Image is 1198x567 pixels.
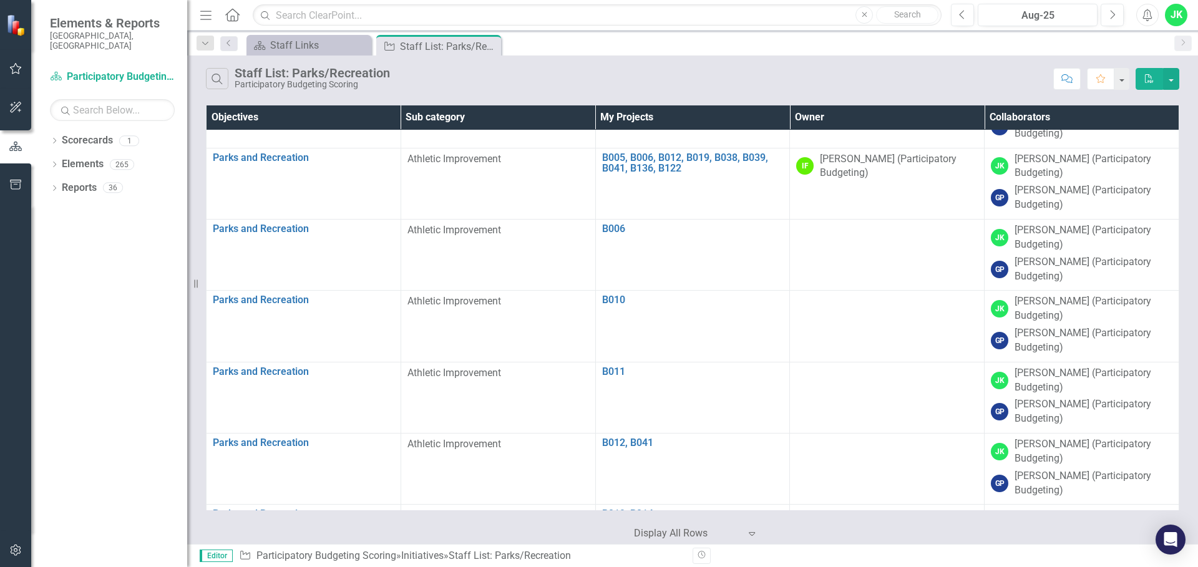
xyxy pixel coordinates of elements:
img: ClearPoint Strategy [6,14,28,36]
a: Scorecards [62,133,113,148]
td: Double-Click to Edit [401,291,595,362]
a: B011 [602,366,784,377]
div: GP [991,261,1008,278]
td: Double-Click to Edit Right Click for Context Menu [595,362,790,433]
td: Double-Click to Edit [790,148,985,219]
div: JK [991,372,1008,389]
div: Open Intercom Messenger [1156,525,1186,555]
div: Participatory Budgeting Scoring [235,80,390,89]
div: 36 [103,183,123,193]
span: Elements & Reports [50,16,175,31]
div: [PERSON_NAME] (Participatory Budgeting) [1015,508,1172,537]
td: Double-Click to Edit [790,434,985,505]
td: Double-Click to Edit Right Click for Context Menu [207,362,401,433]
small: [GEOGRAPHIC_DATA], [GEOGRAPHIC_DATA] [50,31,175,51]
div: [PERSON_NAME] (Participatory Budgeting) [1015,469,1172,498]
td: Double-Click to Edit Right Click for Context Menu [207,219,401,290]
div: Staff List: Parks/Recreation [400,39,498,54]
div: » » [239,549,683,563]
div: [PERSON_NAME] (Participatory Budgeting) [820,152,978,181]
div: 1 [119,135,139,146]
span: Athletic Improvement [407,224,501,236]
a: B005, B006, B012, B019, B038, B039, B041, B136, B122 [602,152,784,174]
td: Double-Click to Edit Right Click for Context Menu [595,148,790,219]
a: Reports [62,181,97,195]
span: Athletic Improvement [407,438,501,450]
span: Athletic Improvement [407,153,501,165]
a: B006 [602,223,784,235]
a: Participatory Budgeting Scoring [50,70,175,84]
div: JK [991,229,1008,246]
td: Double-Click to Edit [985,434,1179,505]
div: [PERSON_NAME] (Participatory Budgeting) [1015,152,1172,181]
input: Search ClearPoint... [253,4,942,26]
div: [PERSON_NAME] (Participatory Budgeting) [1015,183,1172,212]
span: Athletic Improvement [407,509,501,521]
div: [PERSON_NAME] (Participatory Budgeting) [1015,294,1172,323]
td: Double-Click to Edit Right Click for Context Menu [207,434,401,505]
button: Search [876,6,938,24]
input: Search Below... [50,99,175,121]
span: Athletic Improvement [407,295,501,307]
a: Initiatives [401,550,444,561]
div: JK [991,300,1008,317]
td: Double-Click to Edit [790,219,985,290]
div: [PERSON_NAME] (Participatory Budgeting) [1015,223,1172,252]
td: Double-Click to Edit Right Click for Context Menu [595,291,790,362]
a: B013, B014 [602,508,784,520]
div: [PERSON_NAME] (Participatory Budgeting) [1015,326,1172,355]
td: Double-Click to Edit [790,291,985,362]
button: JK [1165,4,1187,26]
a: Parks and Recreation [213,294,394,306]
div: Staff List: Parks/Recreation [449,550,571,561]
a: Parks and Recreation [213,223,394,235]
a: Parks and Recreation [213,152,394,163]
div: [PERSON_NAME] (Participatory Budgeting) [1015,255,1172,284]
div: Aug-25 [982,8,1093,23]
div: IF [796,157,814,175]
td: Double-Click to Edit [985,219,1179,290]
td: Double-Click to Edit Right Click for Context Menu [595,434,790,505]
div: 265 [110,159,134,170]
a: Participatory Budgeting Scoring [256,550,396,561]
td: Double-Click to Edit [401,148,595,219]
td: Double-Click to Edit [401,219,595,290]
a: B010 [602,294,784,306]
div: [PERSON_NAME] (Participatory Budgeting) [1015,397,1172,426]
td: Double-Click to Edit [985,291,1179,362]
div: Staff List: Parks/Recreation [235,66,390,80]
td: Double-Click to Edit [401,362,595,433]
div: GP [991,475,1008,492]
td: Double-Click to Edit Right Click for Context Menu [595,219,790,290]
div: Staff Links [270,37,368,53]
td: Double-Click to Edit [790,362,985,433]
td: Double-Click to Edit Right Click for Context Menu [207,291,401,362]
td: Double-Click to Edit [401,434,595,505]
div: [PERSON_NAME] (Participatory Budgeting) [1015,437,1172,466]
div: JK [991,443,1008,460]
a: Parks and Recreation [213,366,394,377]
a: Elements [62,157,104,172]
td: Double-Click to Edit [985,148,1179,219]
div: GP [991,403,1008,420]
a: Parks and Recreation [213,437,394,448]
div: JK [991,157,1008,175]
div: GP [991,332,1008,349]
button: Aug-25 [978,4,1098,26]
span: Athletic Improvement [407,367,501,379]
td: Double-Click to Edit [985,362,1179,433]
span: Editor [200,550,233,562]
a: B012, B041 [602,437,784,448]
div: GP [991,189,1008,206]
div: [PERSON_NAME] (Participatory Budgeting) [1015,366,1172,395]
a: Parks and Recreation [213,508,394,520]
td: Double-Click to Edit Right Click for Context Menu [207,148,401,219]
a: Staff Links [250,37,368,53]
span: Search [894,9,921,19]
